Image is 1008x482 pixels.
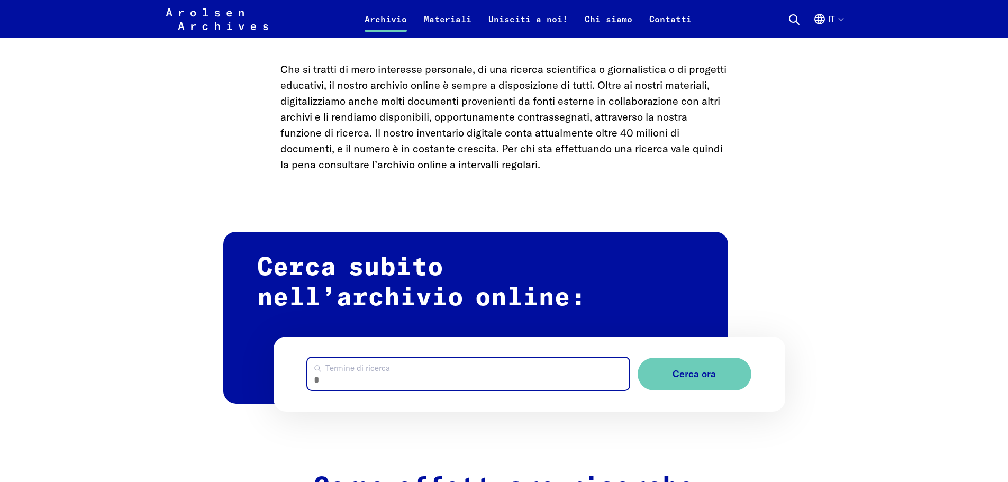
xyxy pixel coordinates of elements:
[356,6,700,32] nav: Primaria
[356,13,415,38] a: Archivio
[415,13,480,38] a: Materiali
[480,13,576,38] a: Unisciti a noi!
[638,358,751,391] button: Cerca ora
[223,231,728,403] h2: Cerca subito nell’archivio online:
[576,13,641,38] a: Chi siamo
[641,13,700,38] a: Contatti
[813,13,843,38] button: Italiano, selezione lingua
[280,61,728,172] p: Che si tratti di mero interesse personale, di una ricerca scientifica o giornalistica o di proget...
[673,369,716,380] span: Cerca ora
